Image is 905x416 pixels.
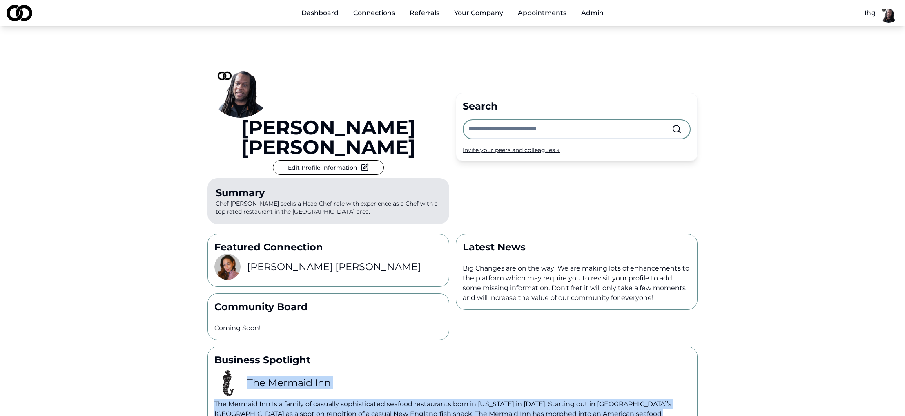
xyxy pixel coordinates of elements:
p: Chef [PERSON_NAME] seeks a Head Chef role with experience as a Chef with a top rated restaurant i... [207,178,449,224]
a: Appointments [511,5,573,21]
button: Your Company [448,5,510,21]
img: fc566690-cf65-45d8-a465-1d4f683599e2-basimCC1-profile_picture.png [207,52,273,118]
div: Search [463,100,691,113]
p: Big Changes are on the way! We are making lots of enhancements to the platform which may require ... [463,264,691,303]
a: Dashboard [295,5,345,21]
button: Edit Profile Information [273,160,384,175]
nav: Main [295,5,610,21]
h3: [PERSON_NAME] [PERSON_NAME] [247,260,421,273]
div: Invite your peers and colleagues → [463,146,691,154]
button: Admin [575,5,610,21]
p: Business Spotlight [214,353,691,367]
img: 8403e352-10e5-4e27-92ef-779448c4ad7c-Photoroom-20250303_112017-profile_picture.png [214,254,241,280]
button: Ihg [865,8,876,18]
p: Featured Connection [214,241,442,254]
p: Coming Soon! [214,323,442,333]
img: 2536d4df-93e4-455f-9ee8-7602d4669c22-images-images-profile_picture.png [214,370,241,396]
p: Community Board [214,300,442,313]
div: Summary [216,186,441,199]
h3: The Mermaid Inn [247,376,331,389]
a: Referrals [403,5,446,21]
img: logo [7,5,32,21]
a: [PERSON_NAME] [PERSON_NAME] [207,118,449,157]
p: Latest News [463,241,691,254]
a: Connections [347,5,401,21]
img: fc566690-cf65-45d8-a465-1d4f683599e2-basimCC1-profile_picture.png [879,3,898,23]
